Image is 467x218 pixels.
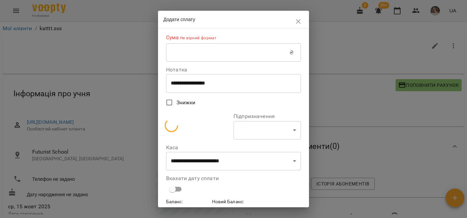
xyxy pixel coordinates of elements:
[166,34,301,42] label: Сума
[166,206,209,214] p: ₴
[166,145,301,150] label: Каса
[234,114,301,119] label: Підпризначення
[163,17,195,22] span: Додати сплату
[179,35,217,42] p: Не вірний формат
[212,198,255,206] h6: Новий Баланс :
[166,67,301,72] label: Нотатка
[166,198,209,206] h6: Баланс :
[166,176,301,181] label: Вказати дату сплати
[176,99,196,107] span: Знижки
[290,49,294,57] p: ₴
